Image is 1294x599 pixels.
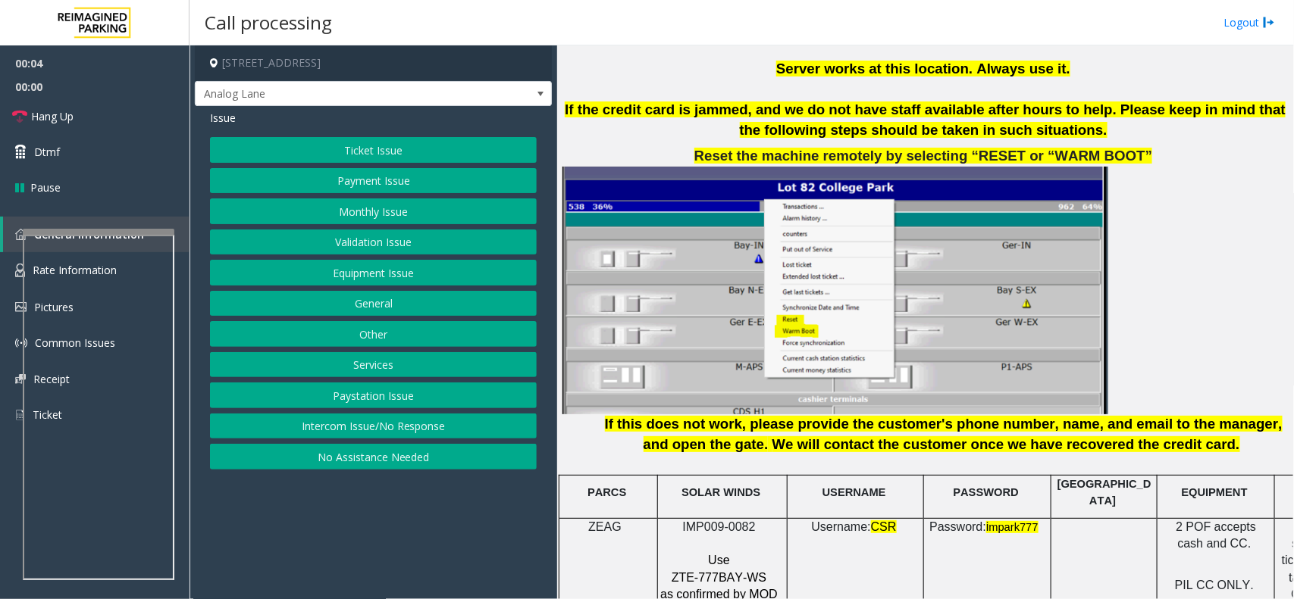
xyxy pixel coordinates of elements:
[812,520,871,533] span: Username:
[776,61,1070,76] span: Server works at this location. Always use it.
[34,227,144,242] span: General Information
[1182,486,1248,498] span: EQUIPMENT
[210,352,537,378] button: Services
[210,198,537,224] button: Monthly Issue
[562,167,1108,414] img: 6a5207beee5048beaeece4d904780550.jpg
[708,554,729,566] span: Use
[210,137,537,163] button: Ticket Issue
[210,321,537,347] button: Other
[694,148,1152,164] span: Reset the machine remotely by selecting “RESET or “WARM BOOT”
[822,486,886,498] span: USERNAME
[210,260,537,285] button: Equipment Issue
[31,108,74,124] span: Hang Up
[1057,478,1151,507] span: [GEOGRAPHIC_DATA]
[588,520,622,533] span: ZEAG
[210,168,537,194] button: Payment Issue
[197,4,340,41] h3: Call processing
[15,337,27,349] img: 'icon'
[1176,520,1256,550] span: 2 POF accepts cash and CC.
[605,416,1283,452] span: If this does not work, please provide the customer's phone number, name, and email to the manager...
[15,408,25,422] img: 'icon'
[672,571,766,584] span: ZTE-777BAY-WS
[683,520,756,533] span: IMP009-0082
[3,217,190,252] a: General Information
[15,264,25,277] img: 'icon'
[772,436,1240,452] span: We will contact the customer once we have recovered the credit card.
[15,229,27,240] img: 'icon'
[1224,14,1275,30] a: Logout
[986,520,989,533] span: i
[587,486,626,498] span: PARCS
[1175,579,1254,591] span: PIL CC ONLY.
[34,144,60,160] span: Dtmf
[15,302,27,312] img: 'icon'
[195,45,552,81] h4: [STREET_ADDRESS]
[1263,14,1275,30] img: logout
[210,291,537,317] button: General
[210,110,236,126] span: Issue
[954,486,1019,498] span: PASSWORD
[681,486,760,498] span: SOLAR WINDS
[210,413,537,439] button: Intercom Issue/No Response
[871,520,897,533] span: CSR
[210,229,537,255] button: Validation Issue
[210,444,537,470] button: No Assistance Needed
[565,101,1286,138] span: If the credit card is jammed, and we do not have staff available after hours to help. Please keep...
[196,82,480,106] span: Analog Lane
[989,521,1039,533] span: mpark777
[15,374,26,384] img: 'icon'
[210,382,537,408] button: Paystation Issue
[929,520,986,533] span: Password:
[30,179,61,195] span: Pause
